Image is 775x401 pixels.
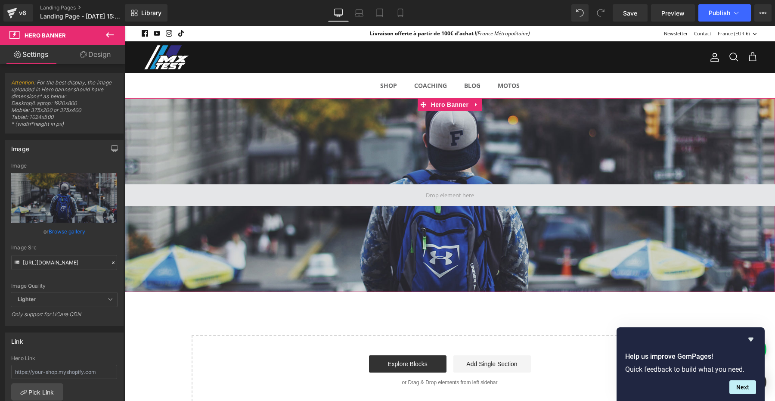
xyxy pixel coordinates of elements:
[346,72,357,85] a: Expand / Collapse
[3,4,33,22] a: v6
[25,32,66,39] span: Hero Banner
[245,330,322,347] a: Explore Blocks
[64,45,127,64] a: Design
[49,224,85,239] a: Browse gallery
[11,79,117,133] span: : For the best display, the image uploaded in Hero banner should have dimensions* as below: Deskt...
[329,330,406,347] a: Add Single Section
[11,365,117,379] input: https://your-shop.myshopify.com
[81,354,570,360] p: or Drag & Drop elements from left sidebar
[40,13,123,20] span: Landing Page - [DATE] 15:26:18
[349,4,369,22] a: Laptop
[11,283,117,289] div: Image Quality
[651,4,695,22] a: Preview
[17,19,67,44] img: Mx Test - Logo
[593,1,633,15] button: France (EUR €)
[623,9,637,18] span: Save
[17,4,24,11] a: Facebook
[125,4,167,22] a: New Library
[369,4,390,22] a: Tablet
[141,9,161,17] span: Library
[582,26,595,37] a: Compte
[53,4,60,11] a: Tiktok
[352,4,405,11] em: (France Métropolitaine)
[709,9,730,16] span: Publish
[11,355,117,361] div: Hero Link
[282,47,330,72] a: Coaching
[11,79,34,86] a: Attention
[245,4,352,11] strong: Livraison offerte à partir de 100€ d'achat !
[625,365,756,373] p: Quick feedback to build what you need.
[17,7,28,19] div: v6
[11,383,63,401] a: Pick Link
[625,351,756,362] h2: Help us improve GemPages!
[17,19,67,44] a: MX TEST
[11,255,117,270] input: Link
[248,47,280,72] a: Shop
[390,4,411,22] a: Mobile
[41,4,48,11] a: Instagram
[11,245,117,251] div: Image Src
[11,227,117,236] div: or
[11,163,117,169] div: Image
[304,72,346,85] span: Hero Banner
[570,0,587,15] a: Contact
[18,296,36,302] b: Lighter
[11,333,23,345] div: Link
[11,311,117,323] div: Only support for UCare CDN
[539,0,564,15] a: Newsletter
[366,47,403,72] a: MOTOS
[328,4,349,22] a: Desktop
[746,334,756,345] button: Hide survey
[40,4,139,11] a: Landing Pages
[661,9,685,18] span: Preview
[29,4,36,11] a: Youtube
[332,47,364,72] a: BLOG
[625,334,756,394] div: Help us improve GemPages!
[592,4,609,22] button: Redo
[698,4,751,22] button: Publish
[11,140,29,152] div: Image
[571,4,589,22] button: Undo
[729,380,756,394] button: Next question
[754,4,772,22] button: More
